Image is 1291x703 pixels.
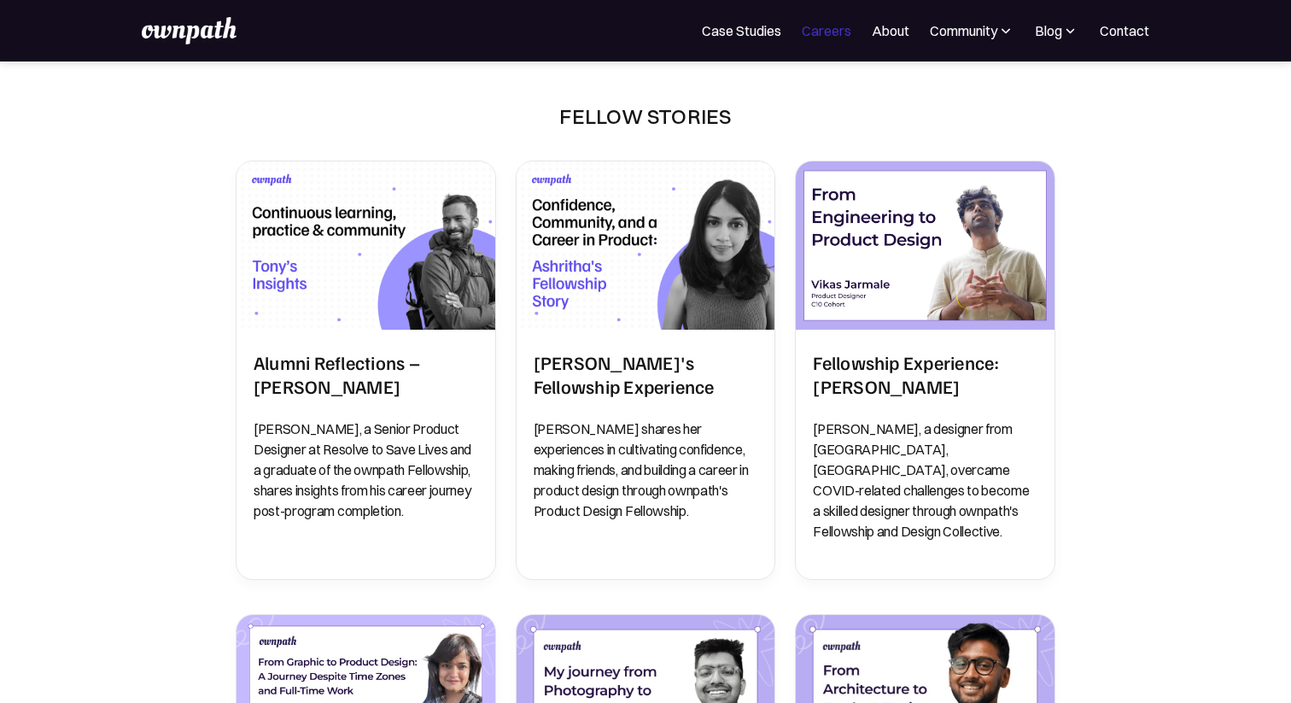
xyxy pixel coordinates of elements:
div: Blog [1035,21,1079,41]
p: [PERSON_NAME], a Senior Product Designer at Resolve to Save Lives and a graduate of the ownpath F... [254,419,478,521]
div: Community [930,21,1014,41]
div: Community [930,21,997,41]
img: Ashritha's Fellowship Experience [517,161,775,330]
a: Alumni Reflections – Tony JoyAlumni Reflections – [PERSON_NAME][PERSON_NAME], a Senior Product De... [236,161,496,580]
h2: [PERSON_NAME]'s Fellowship Experience [534,350,758,398]
p: [PERSON_NAME], a designer from [GEOGRAPHIC_DATA], [GEOGRAPHIC_DATA], overcame COVID-related chall... [813,419,1037,542]
a: Case Studies [702,21,781,41]
h2: Alumni Reflections – [PERSON_NAME] [254,350,478,398]
div: Fellow Stories [559,103,731,130]
a: Ashritha's Fellowship Experience[PERSON_NAME]'s Fellowship Experience[PERSON_NAME] shares her exp... [516,161,776,580]
a: Fellowship Experience: Vikas JarmaleFellowship Experience: [PERSON_NAME][PERSON_NAME], a designer... [795,161,1055,580]
a: Careers [802,21,851,41]
a: About [872,21,909,41]
img: Alumni Reflections – Tony Joy [237,161,495,330]
div: Blog [1035,21,1062,41]
a: Contact [1100,21,1149,41]
p: [PERSON_NAME] shares her experiences in cultivating confidence, making friends, and building a ca... [534,419,758,521]
h2: Fellowship Experience: [PERSON_NAME] [813,350,1037,398]
img: Fellowship Experience: Vikas Jarmale [796,161,1054,330]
